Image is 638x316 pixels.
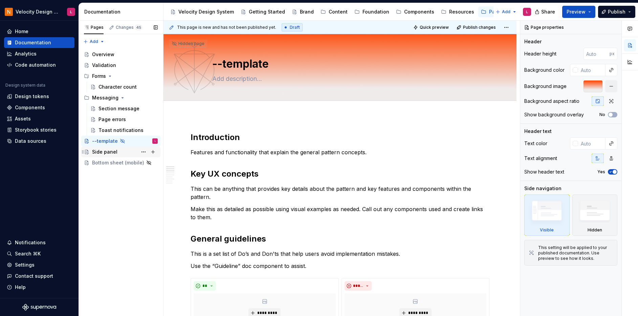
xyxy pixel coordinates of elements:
[98,84,137,90] div: Character count
[81,49,160,60] a: Overview
[290,25,300,30] span: Draft
[177,25,276,30] span: This page is new and has not been published yet.
[15,115,31,122] div: Assets
[411,23,452,32] button: Quick preview
[238,6,288,17] a: Getting Started
[15,62,56,68] div: Code automation
[70,9,72,15] div: L
[81,49,160,168] div: Page tree
[168,6,237,17] a: Velocity Design System
[524,83,567,90] div: Background image
[610,51,615,57] p: px
[597,169,605,175] label: Yes
[524,98,579,105] div: Background aspect ratio
[524,168,564,175] div: Show header text
[4,26,74,37] a: Home
[572,195,618,236] div: Hidden
[88,103,160,114] a: Section message
[168,5,492,19] div: Page tree
[404,8,434,15] div: Components
[15,93,49,100] div: Design tokens
[540,227,554,233] div: Visible
[541,8,555,15] span: Share
[420,25,449,30] span: Quick preview
[178,8,234,15] div: Velocity Design System
[502,9,510,15] span: Add
[191,168,489,179] h2: Key UX concepts
[81,71,160,82] div: Forms
[15,138,46,144] div: Data sources
[4,125,74,135] a: Storybook stories
[4,271,74,281] button: Contact support
[88,82,160,92] a: Character count
[4,259,74,270] a: Settings
[135,25,142,30] span: 45
[191,262,489,270] p: Use the “Guideline” doc component to assist.
[15,250,41,257] div: Search ⌘K
[98,105,139,112] div: Section message
[81,136,160,146] a: --templateL
[4,113,74,124] a: Assets
[300,8,314,15] div: Brand
[4,91,74,102] a: Design tokens
[463,25,496,30] span: Publish changes
[191,132,489,143] h2: Introduction
[4,237,74,248] button: Notifications
[1,4,77,19] button: Velocity Design System by NAVEXL
[524,195,570,236] div: Visible
[15,39,51,46] div: Documentation
[4,282,74,293] button: Help
[524,38,542,45] div: Header
[5,8,13,16] img: bb28370b-b938-4458-ba0e-c5bddf6d21d4.png
[524,111,584,118] div: Show background overlay
[155,138,156,144] div: L
[81,37,107,46] button: Add
[98,116,126,123] div: Page errors
[15,284,26,291] div: Help
[598,6,635,18] button: Publish
[16,8,59,15] div: Velocity Design System by NAVEX
[92,62,116,69] div: Validation
[88,125,160,136] a: Toast notifications
[478,6,512,17] a: Patterns
[88,114,160,125] a: Page errors
[588,227,602,233] div: Hidden
[562,6,595,18] button: Preview
[578,64,606,76] input: Auto
[393,6,437,17] a: Components
[524,50,556,57] div: Header height
[4,136,74,146] a: Data sources
[92,51,114,58] div: Overview
[318,6,350,17] a: Content
[289,6,316,17] a: Brand
[352,6,392,17] a: Foundation
[191,250,489,258] p: This is a set list of Do’s and Don'ts that help users avoid implementation mistakes.
[524,67,565,73] div: Background color
[15,127,57,133] div: Storybook stories
[249,8,285,15] div: Getting Started
[567,8,586,15] span: Preview
[578,137,606,150] input: Auto
[116,25,142,30] div: Changes
[92,94,118,101] div: Messaging
[524,155,557,162] div: Text alignment
[90,39,98,44] span: Add
[362,8,389,15] div: Foundation
[538,245,613,261] div: This setting will be applied to your published documentation. Use preview to see how it looks.
[92,159,144,166] div: Bottom sheet (mobile)
[4,37,74,48] a: Documentation
[81,146,160,157] a: Side panel
[172,41,204,46] div: Hidden page
[489,8,509,15] div: Patterns
[455,23,499,32] button: Publish changes
[449,8,474,15] div: Resources
[4,48,74,59] a: Analytics
[84,8,160,15] div: Documentation
[15,239,46,246] div: Notifications
[22,304,56,311] a: Supernova Logo
[599,112,605,117] label: No
[15,50,37,57] div: Analytics
[4,60,74,70] a: Code automation
[4,248,74,259] button: Search ⌘K
[92,73,106,80] div: Forms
